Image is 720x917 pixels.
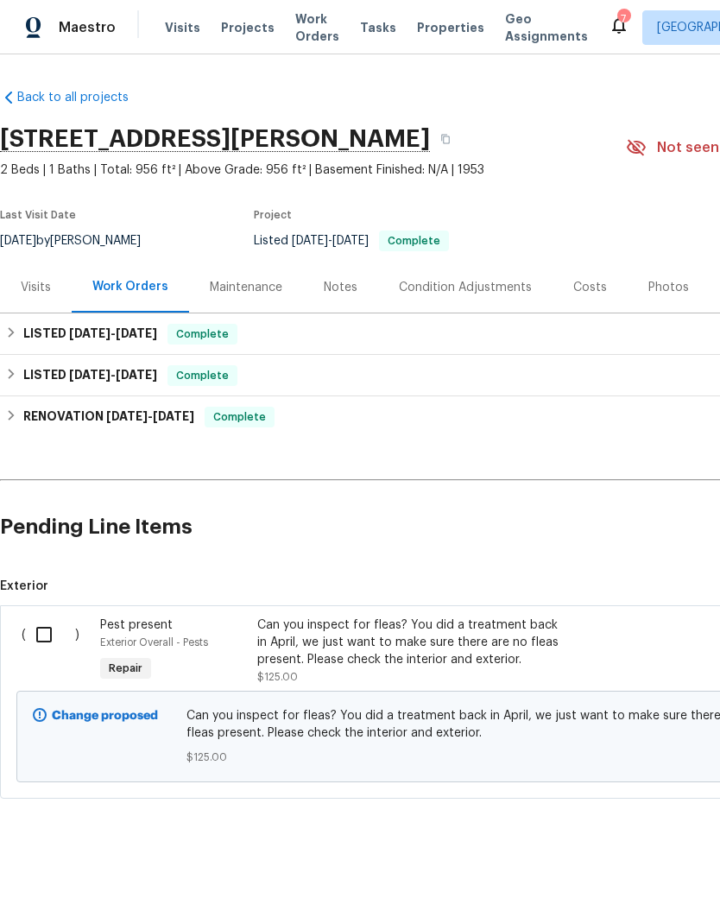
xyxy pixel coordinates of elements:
span: [DATE] [106,410,148,422]
div: Notes [324,279,357,296]
span: Project [254,210,292,220]
div: Costs [573,279,607,296]
span: Tasks [360,22,396,34]
span: - [106,410,194,422]
span: [DATE] [69,369,111,381]
span: Exterior Overall - Pests [100,637,208,648]
span: [DATE] [153,410,194,422]
div: Visits [21,279,51,296]
span: [DATE] [69,327,111,339]
b: Change proposed [52,710,158,722]
span: Properties [417,19,484,36]
span: [DATE] [332,235,369,247]
span: Complete [169,367,236,384]
span: [DATE] [116,327,157,339]
span: Repair [102,660,149,677]
div: Condition Adjustments [399,279,532,296]
span: [DATE] [292,235,328,247]
span: Listed [254,235,449,247]
h6: LISTED [23,324,157,345]
span: Maestro [59,19,116,36]
span: - [292,235,369,247]
h6: RENOVATION [23,407,194,427]
button: Copy Address [430,123,461,155]
span: Complete [206,408,273,426]
span: Visits [165,19,200,36]
span: Geo Assignments [505,10,588,45]
span: $125.00 [257,672,298,682]
span: Complete [381,236,447,246]
span: [DATE] [116,369,157,381]
div: Photos [648,279,689,296]
div: Work Orders [92,278,168,295]
span: - [69,327,157,339]
div: 7 [617,10,629,28]
div: Can you inspect for fleas? You did a treatment back in April, we just want to make sure there are... [257,617,561,668]
span: - [69,369,157,381]
span: Pest present [100,619,173,631]
span: Projects [221,19,275,36]
div: Maintenance [210,279,282,296]
span: Work Orders [295,10,339,45]
div: ( ) [16,611,95,691]
h6: LISTED [23,365,157,386]
span: Complete [169,326,236,343]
